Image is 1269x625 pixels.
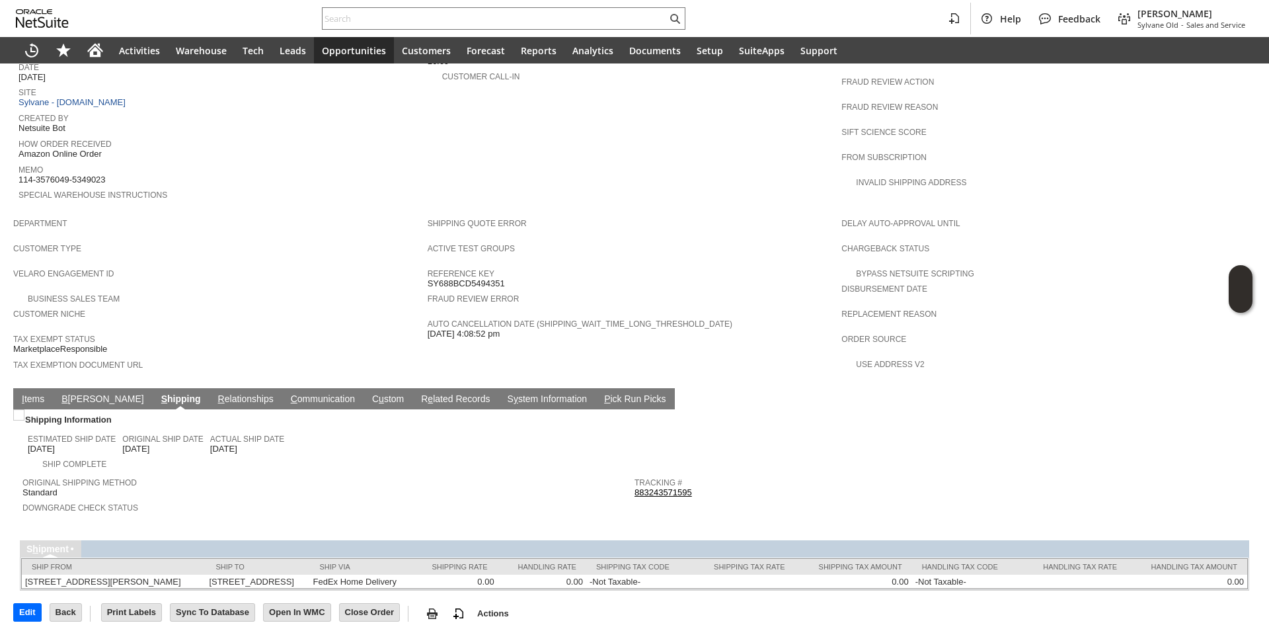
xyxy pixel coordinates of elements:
a: Customer Niche [13,310,85,319]
a: Business Sales Team [28,294,120,304]
span: [DATE] [19,72,46,83]
a: Created By [19,114,69,123]
a: Customer Call-in [442,72,520,81]
span: R [218,394,225,404]
a: Fraud Review Error [428,294,519,304]
a: Pick Run Picks [601,394,669,406]
span: [PERSON_NAME] [1137,7,1245,20]
a: System Information [504,394,591,406]
a: Estimated Ship Date [28,435,116,444]
a: Shipping Quote Error [428,219,527,228]
td: 0.00 [498,575,586,589]
a: Order Source [841,335,906,344]
span: C [291,394,297,404]
a: Customers [394,37,459,63]
span: Reports [521,44,557,57]
span: Opportunities [322,44,386,57]
a: Velaro Engagement ID [13,269,114,278]
a: Actual Ship Date [210,435,284,444]
span: Netsuite Bot [19,123,65,134]
span: u [379,394,384,404]
a: Reports [513,37,564,63]
div: Shipping Information [22,412,629,427]
a: Chargeback Status [841,244,929,253]
div: Shipping Tax Rate [702,563,785,571]
a: Forecast [459,37,513,63]
span: B [61,394,67,404]
span: - [1181,20,1184,30]
span: Standard [22,487,58,498]
a: Tax Exempt Status [13,335,95,344]
svg: logo [16,9,69,28]
a: SuiteApps [731,37,792,63]
span: Activities [119,44,160,57]
span: [DATE] [28,444,55,454]
a: Home [79,37,111,63]
input: Open In WMC [264,604,330,621]
span: Amazon Online Order [19,149,102,159]
a: Site [19,88,36,97]
span: 114-3576049-5349023 [19,175,106,185]
span: Setup [697,44,723,57]
span: h [32,544,38,554]
a: Recent Records [16,37,48,63]
a: Fraud Review Action [841,77,934,87]
td: 0.00 [412,575,497,589]
span: Oracle Guided Learning Widget. To move around, please hold and drag [1229,290,1252,313]
td: [STREET_ADDRESS] [206,575,309,589]
a: Custom [369,394,407,406]
span: SY688BCD5494351 [428,278,505,289]
a: Documents [621,37,689,63]
span: Forecast [467,44,505,57]
div: Handling Rate [508,563,576,571]
img: print.svg [424,606,440,622]
svg: Recent Records [24,42,40,58]
a: Downgrade Check Status [22,503,138,513]
div: Ship To [215,563,299,571]
a: How Order Received [19,140,112,149]
div: Shipping Tax Code [596,563,682,571]
div: Handling Tax Code [922,563,1011,571]
span: SuiteApps [739,44,785,57]
a: Active Test Groups [428,244,515,253]
div: Ship Via [320,563,403,571]
span: I [22,394,24,404]
span: Analytics [572,44,613,57]
input: Sync To Database [171,604,254,621]
a: Opportunities [314,37,394,63]
a: Date [19,63,39,72]
a: Bypass NetSuite Scripting [856,269,974,278]
a: Sylvane - [DOMAIN_NAME] [19,97,129,107]
svg: Search [667,11,683,26]
td: FedEx Home Delivery [310,575,412,589]
span: Leads [280,44,306,57]
a: Department [13,219,67,228]
span: [DATE] 4:08:52 pm [428,329,500,339]
input: Edit [14,604,41,621]
span: P [604,394,610,404]
a: Special Warehouse Instructions [19,190,167,200]
a: Original Shipping Method [22,478,137,487]
div: Shortcuts [48,37,79,63]
a: Reference Key [428,269,494,278]
a: Leads [272,37,314,63]
div: Ship From [32,563,196,571]
td: -Not Taxable- [912,575,1021,589]
a: Items [19,394,48,406]
a: Use Address V2 [856,360,924,369]
a: Auto Cancellation Date (shipping_wait_time_long_threshold_date) [428,319,732,329]
a: Ship Complete [42,460,106,469]
a: Warehouse [168,37,235,63]
span: Warehouse [176,44,227,57]
a: Relationships [215,394,277,406]
a: Disbursement Date [841,284,927,294]
a: Replacement reason [841,310,937,319]
svg: Shortcuts [56,42,71,58]
a: Communication [288,394,358,406]
a: Shipping [158,394,204,406]
a: Fraud Review Reason [841,103,938,112]
input: Close Order [340,604,399,621]
a: From Subscription [841,153,927,162]
a: Tracking # [634,478,682,487]
span: MarketplaceResponsible [13,344,107,354]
